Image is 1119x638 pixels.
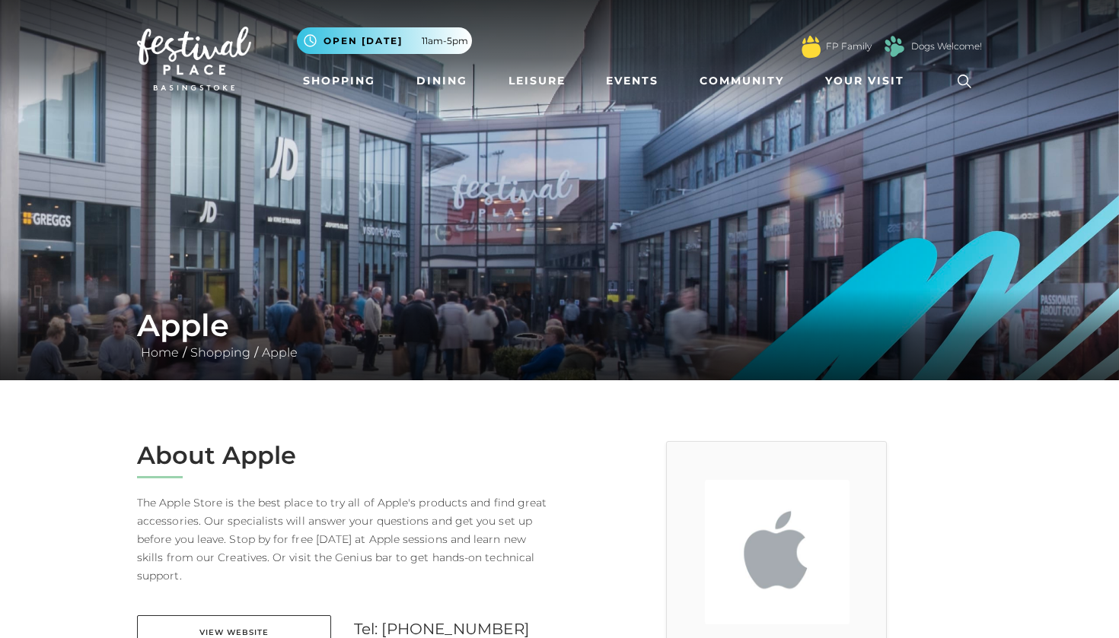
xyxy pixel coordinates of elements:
[258,345,301,360] a: Apple
[186,345,254,360] a: Shopping
[137,27,251,90] img: Festival Place Logo
[502,67,572,95] a: Leisure
[354,620,529,638] a: Tel: [PHONE_NUMBER]
[324,34,403,48] span: Open [DATE]
[137,345,183,360] a: Home
[826,40,872,53] a: FP Family
[911,40,982,53] a: Dogs Welcome!
[410,67,473,95] a: Dining
[825,73,904,89] span: Your Visit
[297,67,381,95] a: Shopping
[126,307,993,362] div: / /
[137,494,548,585] p: The Apple Store is the best place to try all of Apple's products and find great accessories. Our ...
[137,441,548,470] h2: About Apple
[600,67,665,95] a: Events
[693,67,790,95] a: Community
[422,34,468,48] span: 11am-5pm
[137,307,982,344] h1: Apple
[297,27,472,54] button: Open [DATE] 11am-5pm
[819,67,918,95] a: Your Visit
